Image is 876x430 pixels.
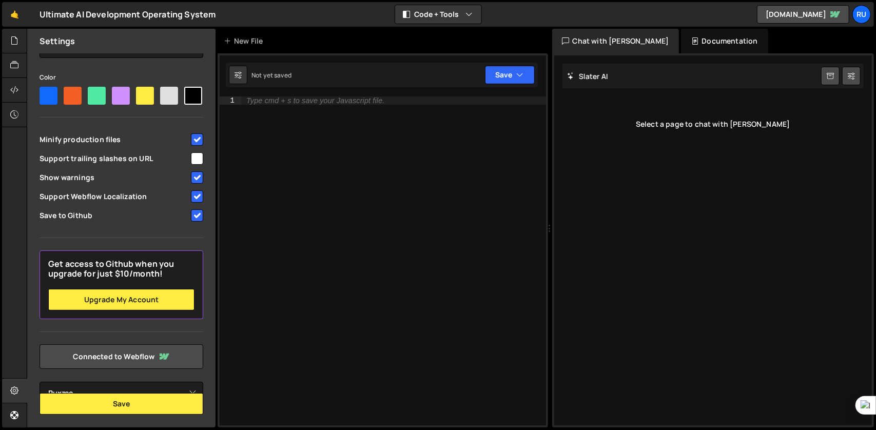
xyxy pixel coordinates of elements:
[40,153,189,164] span: Support trailing slashes on URL
[251,71,291,80] div: Not yet saved
[40,172,189,183] span: Show warnings
[852,5,871,24] a: Ru
[224,36,267,46] div: New File
[40,72,56,83] label: Color
[2,2,27,27] a: 🤙
[552,29,679,53] div: Chat with [PERSON_NAME]
[40,8,216,21] div: Ultimate AI Development Operating System
[757,5,849,24] a: [DOMAIN_NAME]
[40,344,203,369] a: Connected to Webflow
[220,96,241,105] div: 1
[40,191,189,202] span: Support Webflow Localization
[48,289,194,310] a: Upgrade my account
[395,5,481,24] button: Code + Tools
[681,29,768,53] div: Documentation
[246,97,384,104] div: Type cmd + s to save your Javascript file.
[40,134,189,145] span: Minify production files
[40,210,189,221] span: Save to Github
[40,35,75,47] h2: Settings
[48,259,194,279] h2: Get access to Github when you upgrade for just $10/month!
[568,71,609,81] h2: Slater AI
[562,104,864,145] div: Select a page to chat with [PERSON_NAME]
[40,393,203,415] button: Save
[485,66,535,84] button: Save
